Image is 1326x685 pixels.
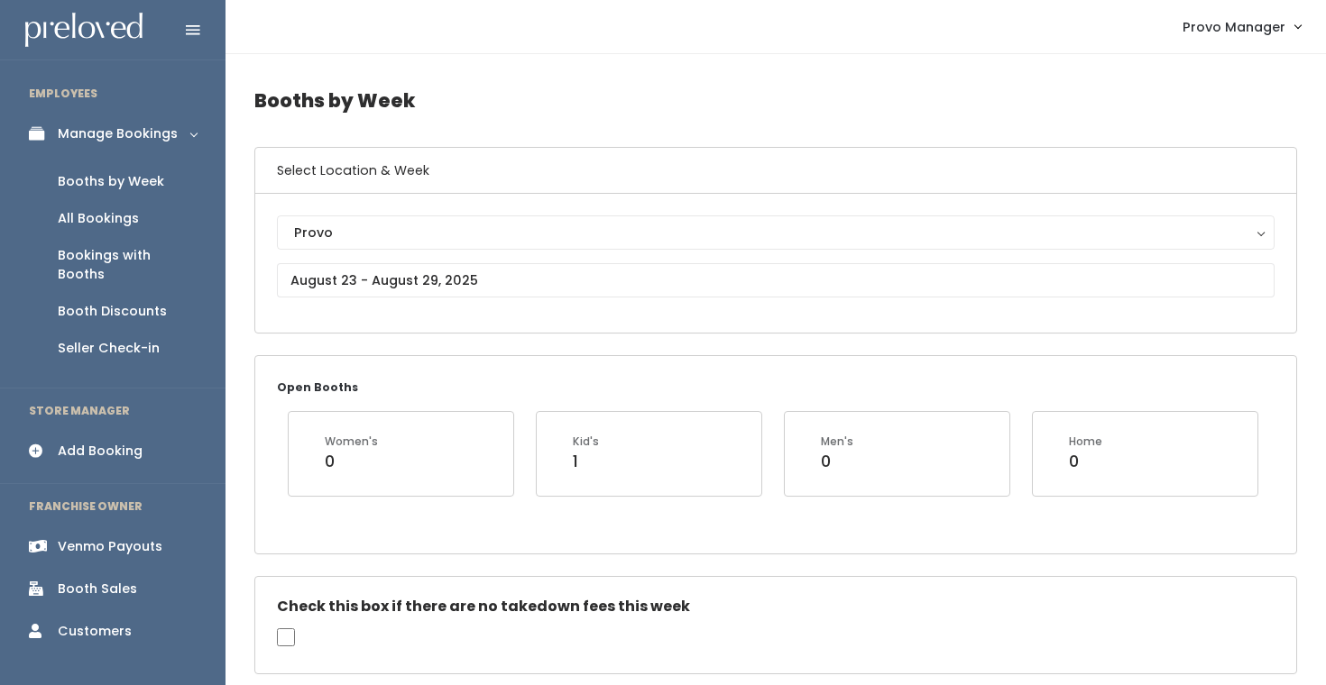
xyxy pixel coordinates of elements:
[821,434,853,450] div: Men's
[277,215,1275,250] button: Provo
[573,450,599,473] div: 1
[277,598,1275,615] h5: Check this box if there are no takedown fees this week
[58,339,160,358] div: Seller Check-in
[325,434,378,450] div: Women's
[58,537,162,556] div: Venmo Payouts
[255,148,1296,194] h6: Select Location & Week
[58,124,178,143] div: Manage Bookings
[1165,7,1319,46] a: Provo Manager
[25,13,143,48] img: preloved logo
[277,263,1275,297] input: August 23 - August 29, 2025
[573,434,599,450] div: Kid's
[58,209,139,228] div: All Bookings
[294,223,1257,242] div: Provo
[58,442,143,461] div: Add Booking
[58,622,132,641] div: Customers
[325,450,378,473] div: 0
[58,172,164,191] div: Booths by Week
[821,450,853,473] div: 0
[58,580,137,598] div: Booth Sales
[1069,450,1102,473] div: 0
[254,76,1297,125] h4: Booths by Week
[1069,434,1102,450] div: Home
[1183,17,1285,37] span: Provo Manager
[58,302,167,321] div: Booth Discounts
[277,379,358,395] small: Open Booths
[58,246,197,284] div: Bookings with Booths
